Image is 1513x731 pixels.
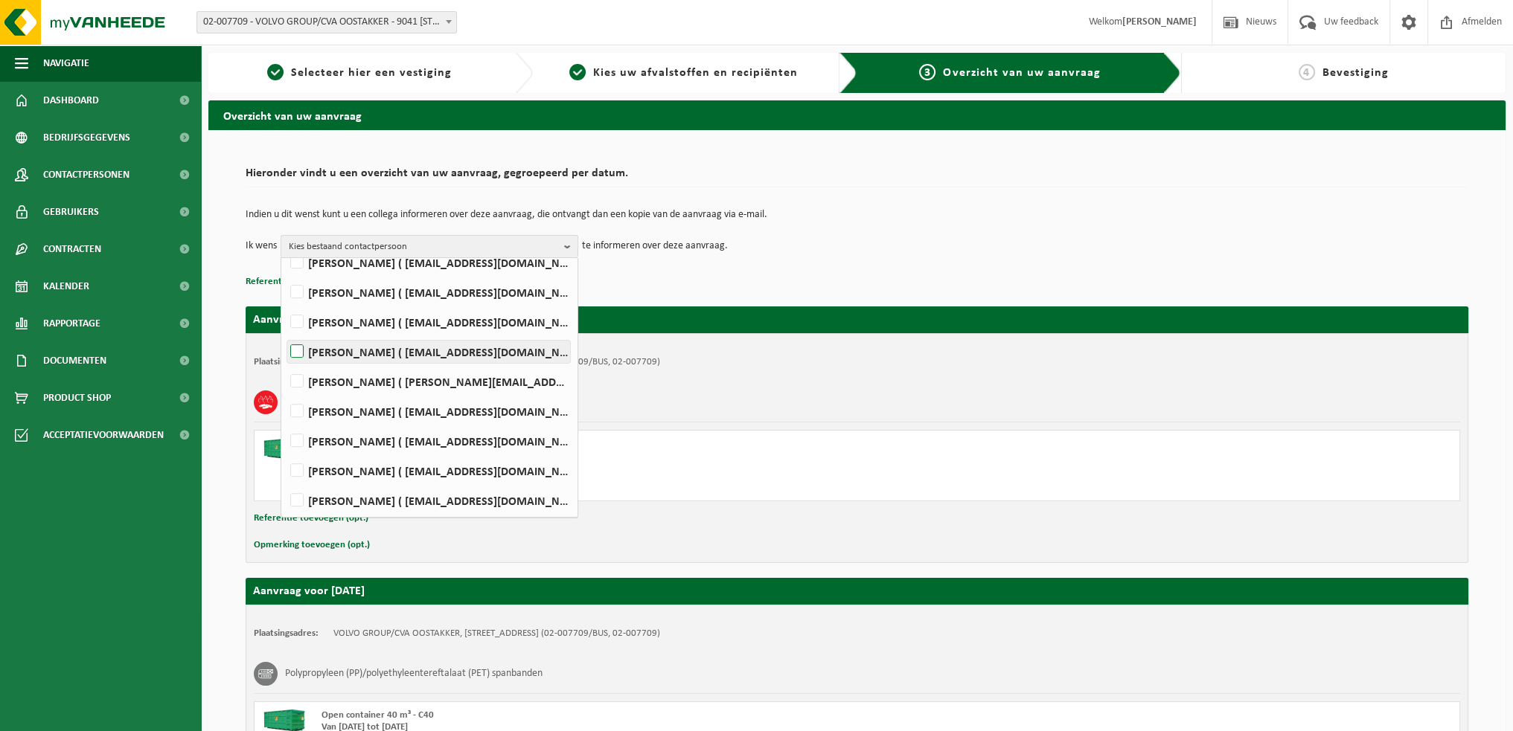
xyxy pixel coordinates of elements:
[287,370,570,393] label: [PERSON_NAME] ( [PERSON_NAME][EMAIL_ADDRESS][DOMAIN_NAME] )
[254,535,370,555] button: Opmerking toevoegen (opt.)
[281,235,578,257] button: Kies bestaand contactpersoon
[289,236,558,258] span: Kies bestaand contactpersoon
[254,357,319,367] strong: Plaatsingsadres:
[254,628,319,638] strong: Plaatsingsadres:
[43,156,129,193] span: Contactpersonen
[208,100,1506,129] h2: Overzicht van uw aanvraag
[333,628,660,640] td: VOLVO GROUP/CVA OOSTAKKER, [STREET_ADDRESS] (02-007709/BUS, 02-007709)
[287,281,570,303] label: [PERSON_NAME] ( [EMAIL_ADDRESS][DOMAIN_NAME] )
[197,12,456,33] span: 02-007709 - VOLVO GROUP/CVA OOSTAKKER - 9041 OOSTAKKER, SMALLEHEERWEG 31
[287,489,570,512] label: [PERSON_NAME] ( [EMAIL_ADDRESS][DOMAIN_NAME] )
[540,64,828,82] a: 2Kies uw afvalstoffen en recipiënten
[1299,64,1315,80] span: 4
[246,210,1468,220] p: Indien u dit wenst kunt u een collega informeren over deze aanvraag, die ontvangt dan een kopie v...
[267,64,284,80] span: 1
[943,67,1100,79] span: Overzicht van uw aanvraag
[322,710,434,720] span: Open container 40 m³ - C40
[253,585,365,597] strong: Aanvraag voor [DATE]
[43,193,99,231] span: Gebruikers
[1122,16,1197,28] strong: [PERSON_NAME]
[287,341,570,363] label: [PERSON_NAME] ( [EMAIL_ADDRESS][DOMAIN_NAME] )
[43,379,111,416] span: Product Shop
[287,460,570,482] label: [PERSON_NAME] ( [EMAIL_ADDRESS][DOMAIN_NAME] )
[43,45,89,82] span: Navigatie
[246,167,1468,187] h2: Hieronder vindt u een overzicht van uw aanvraag, gegroepeerd per datum.
[196,11,457,33] span: 02-007709 - VOLVO GROUP/CVA OOSTAKKER - 9041 OOSTAKKER, SMALLEHEERWEG 31
[582,235,728,257] p: te informeren over deze aanvraag.
[43,342,106,379] span: Documenten
[254,509,368,528] button: Referentie toevoegen (opt.)
[285,662,543,686] h3: Polypropyleen (PP)/polyethyleentereftalaat (PET) spanbanden
[43,82,99,119] span: Dashboard
[253,314,365,326] strong: Aanvraag voor [DATE]
[322,481,917,493] div: Aantal: 1
[216,64,503,82] a: 1Selecteer hier een vestiging
[262,438,307,460] img: HK-XC-40-GN-00.png
[919,64,935,80] span: 3
[287,430,570,452] label: [PERSON_NAME] ( [EMAIL_ADDRESS][DOMAIN_NAME] )
[291,67,452,79] span: Selecteer hier een vestiging
[287,251,570,274] label: [PERSON_NAME] ( [EMAIL_ADDRESS][DOMAIN_NAME] )
[1322,67,1389,79] span: Bevestiging
[287,311,570,333] label: [PERSON_NAME] ( [EMAIL_ADDRESS][DOMAIN_NAME] )
[246,272,360,292] button: Referentie toevoegen (opt.)
[322,462,917,474] div: Ophalen en plaatsen lege container
[593,67,798,79] span: Kies uw afvalstoffen en recipiënten
[569,64,586,80] span: 2
[43,119,130,156] span: Bedrijfsgegevens
[43,416,164,454] span: Acceptatievoorwaarden
[43,305,100,342] span: Rapportage
[246,235,277,257] p: Ik wens
[43,268,89,305] span: Kalender
[43,231,101,268] span: Contracten
[287,400,570,422] label: [PERSON_NAME] ( [EMAIL_ADDRESS][DOMAIN_NAME] )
